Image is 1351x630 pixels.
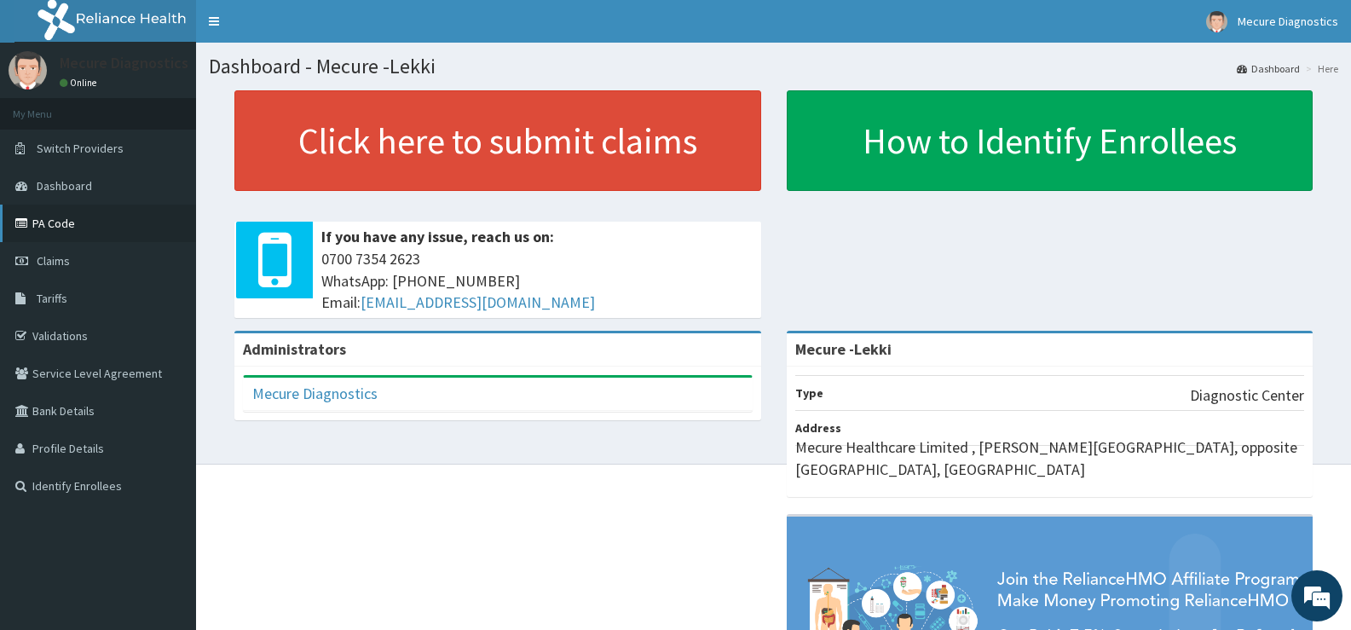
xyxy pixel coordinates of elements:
[9,436,325,495] textarea: Type your message and hit 'Enter'
[1302,61,1338,76] li: Here
[209,55,1338,78] h1: Dashboard - Mecure -Lekki
[1206,11,1227,32] img: User Image
[252,384,378,403] a: Mecure Diagnostics
[32,85,69,128] img: d_794563401_company_1708531726252_794563401
[37,178,92,194] span: Dashboard
[37,253,70,269] span: Claims
[243,339,346,359] b: Administrators
[795,385,823,401] b: Type
[37,291,67,306] span: Tariffs
[361,292,595,312] a: [EMAIL_ADDRESS][DOMAIN_NAME]
[1237,61,1300,76] a: Dashboard
[234,90,761,191] a: Click here to submit claims
[787,90,1313,191] a: How to Identify Enrollees
[280,9,320,49] div: Minimize live chat window
[60,77,101,89] a: Online
[89,95,286,118] div: Chat with us now
[60,55,188,71] p: Mecure Diagnostics
[321,227,554,246] b: If you have any issue, reach us on:
[795,436,1305,480] p: Mecure Healthcare Limited , [PERSON_NAME][GEOGRAPHIC_DATA], opposite [GEOGRAPHIC_DATA], [GEOGRAPH...
[1190,384,1304,407] p: Diagnostic Center
[99,199,235,372] span: We're online!
[795,339,892,359] strong: Mecure -Lekki
[795,420,841,436] b: Address
[321,248,753,314] span: 0700 7354 2623 WhatsApp: [PHONE_NUMBER] Email:
[9,51,47,90] img: User Image
[1238,14,1338,29] span: Mecure Diagnostics
[37,141,124,156] span: Switch Providers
